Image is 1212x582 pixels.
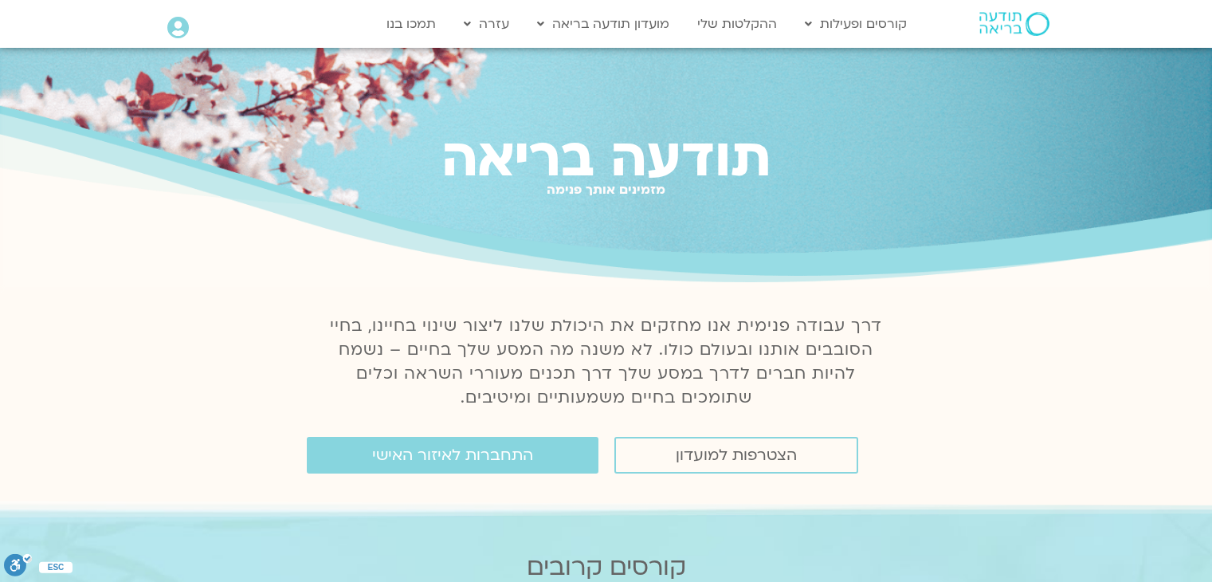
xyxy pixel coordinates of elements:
a: עזרה [456,9,517,39]
p: דרך עבודה פנימית אנו מחזקים את היכולת שלנו ליצור שינוי בחיינו, בחיי הסובבים אותנו ובעולם כולו. לא... [321,314,892,410]
img: תודעה בריאה [979,12,1049,36]
a: תמכו בנו [379,9,444,39]
a: הצטרפות למועדון [614,437,858,474]
a: קורסים ופעילות [797,9,915,39]
a: התחברות לאיזור האישי [307,437,598,474]
a: ההקלטות שלי [689,9,785,39]
span: התחברות לאיזור האישי [372,446,533,464]
a: מועדון תודעה בריאה [529,9,677,39]
h2: קורסים קרובים [110,553,1103,581]
span: הצטרפות למועדון [676,446,797,464]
